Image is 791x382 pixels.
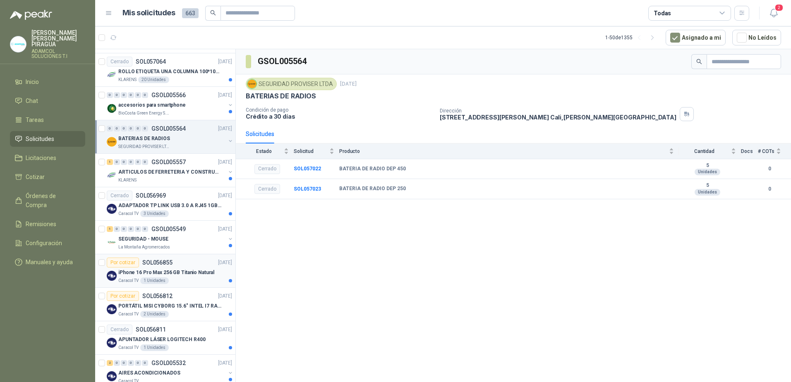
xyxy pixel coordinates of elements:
[679,182,736,189] b: 5
[666,30,726,45] button: Asignado a mi
[10,150,85,166] a: Licitaciones
[142,159,148,165] div: 0
[107,325,132,334] div: Cerrado
[246,148,282,154] span: Estado
[118,344,139,351] p: Caracol TV
[679,148,729,154] span: Cantidad
[107,170,117,180] img: Company Logo
[118,269,214,277] p: iPhone 16 Pro Max 256 GB Titanio Natural
[246,113,433,120] p: Crédito a 30 días
[294,148,328,154] span: Solicitud
[758,148,774,154] span: # COTs
[118,336,206,344] p: APUNTADOR LÁSER LOGITECH R400
[294,166,321,172] a: SOL057022
[118,177,137,184] p: KLARENS
[121,92,127,98] div: 0
[135,360,141,366] div: 0
[10,254,85,270] a: Manuales y ayuda
[135,159,141,165] div: 0
[142,126,148,131] div: 0
[339,148,667,154] span: Producto
[107,371,117,381] img: Company Logo
[107,338,117,348] img: Company Logo
[26,153,56,162] span: Licitaciones
[758,143,791,159] th: # COTs
[140,344,169,351] div: 1 Unidades
[128,360,134,366] div: 0
[679,162,736,169] b: 5
[107,126,113,131] div: 0
[118,369,180,377] p: AIRES ACONDICIONADOS
[118,110,170,117] p: BioCosta Green Energy S.A.S
[114,226,120,232] div: 0
[107,70,117,80] img: Company Logo
[142,293,173,299] p: SOL056812
[218,359,232,367] p: [DATE]
[654,9,671,18] div: Todas
[136,193,166,198] p: SOL056969
[10,10,52,20] img: Logo peakr
[236,143,294,159] th: Estado
[114,360,120,366] div: 0
[107,224,234,251] a: 1 0 0 0 0 0 GSOL005549[DATE] Company LogoSEGURIDAD - MOUSELa Montaña Agromercados
[10,216,85,232] a: Remisiones
[121,226,127,232] div: 0
[118,168,221,176] p: ARTICULOS DE FERRETERIA Y CONSTRUCCION EN GENERAL
[151,126,186,131] p: GSOL005564
[10,74,85,90] a: Inicio
[440,114,676,121] p: [STREET_ADDRESS][PERSON_NAME] Cali , [PERSON_NAME][GEOGRAPHIC_DATA]
[107,291,139,301] div: Por cotizar
[31,49,85,59] p: ADAMCOL SOLUCIONES T.I
[107,124,234,150] a: 0 0 0 0 0 0 GSOL005564[DATE] Company LogoBATERIAS DE RADIOSSEGURIDAD PROVISER LTDA
[254,164,280,174] div: Cerrado
[151,360,186,366] p: GSOL005532
[118,244,170,251] p: La Montaña Agromercados
[107,137,117,147] img: Company Logo
[294,186,321,192] a: SOL057023
[107,237,117,247] img: Company Logo
[26,172,45,181] span: Cotizar
[151,226,186,232] p: GSOL005549
[121,126,127,131] div: 0
[182,8,199,18] span: 663
[339,143,679,159] th: Producto
[26,191,77,210] span: Órdenes de Compra
[138,76,169,83] div: 20 Unidades
[107,92,113,98] div: 0
[605,31,659,44] div: 1 - 50 de 1355
[10,93,85,109] a: Chat
[95,254,235,288] a: Por cotizarSOL056855[DATE] Company LogoiPhone 16 Pro Max 256 GB Titanio NaturalCaracol TV1 Unidades
[107,258,139,267] div: Por cotizar
[118,277,139,284] p: Caracol TV
[218,91,232,99] p: [DATE]
[258,55,308,68] h3: GSOL005564
[758,185,781,193] b: 0
[254,184,280,194] div: Cerrado
[118,202,221,210] p: ADAPTADOR TP LINK USB 3.0 A RJ45 1GB WINDOWS
[140,311,169,318] div: 2 Unidades
[339,186,406,192] b: BATERIA DE RADIO DEP 250
[26,115,44,124] span: Tareas
[26,239,62,248] span: Configuración
[107,103,117,113] img: Company Logo
[135,92,141,98] div: 0
[26,258,73,267] span: Manuales y ayuda
[107,226,113,232] div: 1
[107,204,117,214] img: Company Logo
[218,192,232,200] p: [DATE]
[118,235,168,243] p: SEGURIDAD - MOUSE
[114,126,120,131] div: 0
[695,189,720,196] div: Unidades
[122,7,175,19] h1: Mis solicitudes
[140,210,169,217] div: 3 Unidades
[10,235,85,251] a: Configuración
[128,126,134,131] div: 0
[10,188,85,213] a: Órdenes de Compra
[95,187,235,221] a: CerradoSOL056969[DATE] Company LogoADAPTADOR TP LINK USB 3.0 A RJ45 1GB WINDOWSCaracol TV3 Unidades
[218,259,232,267] p: [DATE]
[95,53,235,87] a: CerradoSOL057064[DATE] Company LogoROLLO ETIQUETA UNA COLUMNA 100*100*500unKLARENS20 Unidades
[107,57,132,67] div: Cerrado
[10,169,85,185] a: Cotizar
[151,92,186,98] p: GSOL005566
